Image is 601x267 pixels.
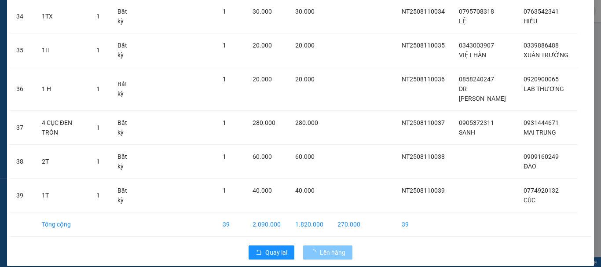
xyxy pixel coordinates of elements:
[9,179,35,212] td: 39
[96,192,100,199] span: 1
[9,67,35,111] td: 36
[96,85,100,92] span: 1
[459,51,486,59] span: VIỆT HÀN
[402,153,445,160] span: NT2508110038
[295,153,315,160] span: 60.000
[54,13,87,54] b: Gửi khách hàng
[320,248,345,257] span: Lên hàng
[110,67,139,111] td: Bất kỳ
[110,145,139,179] td: Bất kỳ
[459,42,494,49] span: 0343003907
[524,85,564,92] span: LAB THƯƠNG
[524,197,535,204] span: CÚC
[223,153,226,160] span: 1
[524,163,536,170] span: ĐÀO
[253,119,275,126] span: 280.000
[459,18,466,25] span: LỆ
[96,158,100,165] span: 1
[524,153,559,160] span: 0909160249
[253,42,272,49] span: 20.000
[9,33,35,67] td: 35
[524,42,559,49] span: 0339886488
[223,8,226,15] span: 1
[295,42,315,49] span: 20.000
[253,76,272,83] span: 20.000
[402,187,445,194] span: NT2508110039
[459,85,506,102] span: DR [PERSON_NAME]
[246,212,288,237] td: 2.090.000
[459,8,494,15] span: 0795708318
[110,33,139,67] td: Bất kỳ
[249,245,294,260] button: rollbackQuay lại
[265,248,287,257] span: Quay lại
[253,187,272,194] span: 40.000
[295,8,315,15] span: 30.000
[295,187,315,194] span: 40.000
[9,145,35,179] td: 38
[35,67,89,111] td: 1 H
[524,129,556,136] span: MAI TRUNG
[524,18,537,25] span: HIẾU
[95,11,117,32] img: logo.jpg
[303,245,352,260] button: Lên hàng
[11,57,48,113] b: Phương Nam Express
[223,187,226,194] span: 1
[35,212,89,237] td: Tổng cộng
[395,212,452,237] td: 39
[253,153,272,160] span: 60.000
[96,13,100,20] span: 1
[110,179,139,212] td: Bất kỳ
[223,119,226,126] span: 1
[402,42,445,49] span: NT2508110035
[74,42,121,53] li: (c) 2017
[459,119,494,126] span: 0905372311
[524,8,559,15] span: 0763542341
[256,249,262,256] span: rollback
[295,119,318,126] span: 280.000
[96,47,100,54] span: 1
[524,76,559,83] span: 0920900065
[223,76,226,83] span: 1
[459,76,494,83] span: 0858240247
[74,33,121,40] b: [DOMAIN_NAME]
[524,187,559,194] span: 0774920132
[402,119,445,126] span: NT2508110037
[35,111,89,145] td: 4 CỤC ĐEN TRÒN
[330,212,367,237] td: 270.000
[524,51,568,59] span: XUÂN TRƯỜNG
[9,111,35,145] td: 37
[223,42,226,49] span: 1
[402,76,445,83] span: NT2508110036
[288,212,330,237] td: 1.820.000
[35,145,89,179] td: 2T
[524,119,559,126] span: 0931444671
[310,249,320,256] span: loading
[253,8,272,15] span: 30.000
[459,129,475,136] span: SANH
[35,179,89,212] td: 1T
[216,212,246,237] td: 39
[110,111,139,145] td: Bất kỳ
[295,76,315,83] span: 20.000
[35,33,89,67] td: 1H
[96,124,100,131] span: 1
[402,8,445,15] span: NT2508110034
